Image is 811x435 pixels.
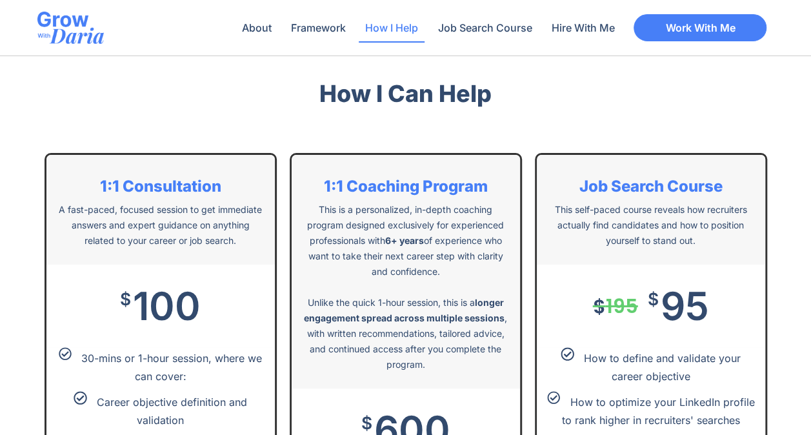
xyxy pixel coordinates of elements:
span: 1:1 Consultation [100,177,221,196]
a: Job Search Course [431,13,538,43]
span: 100 [133,290,201,321]
a: About [235,13,278,43]
span: This self-paced course reveals how recruiters actually find candidates and how to position yourse... [555,204,747,246]
span: $ [120,290,131,307]
h3: Job Search Course [546,171,756,202]
span: $ [361,414,372,431]
a: Hire With Me [545,13,621,43]
b: 6+ years [385,235,424,246]
div: 195 [593,292,638,321]
span: $ [593,292,606,320]
span: A fast-paced, focused session to get immediate answers and expert guidance on anything related to... [59,204,262,246]
span: 95 [661,290,709,321]
span: This is a personalized, in-depth coaching program designed exclusively for experienced profession... [304,204,507,370]
span: How to define and validate your career objective [584,352,741,383]
a: How I Help [359,13,425,43]
nav: Menu [235,13,621,43]
span: How to optimize your LinkedIn profile to rank higher in recruiters' searches [562,396,755,427]
span: 1:1 Coaching Program [324,177,488,196]
span: 30-mins or 1-hour session, where we can cover: [81,352,262,383]
span: $ [648,290,659,307]
h2: How I Can Help [38,80,774,108]
span: Career objective definition and validation [97,396,247,427]
a: Framework [285,13,352,43]
span: Work With Me [665,23,735,33]
a: Work With Me [634,14,766,41]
